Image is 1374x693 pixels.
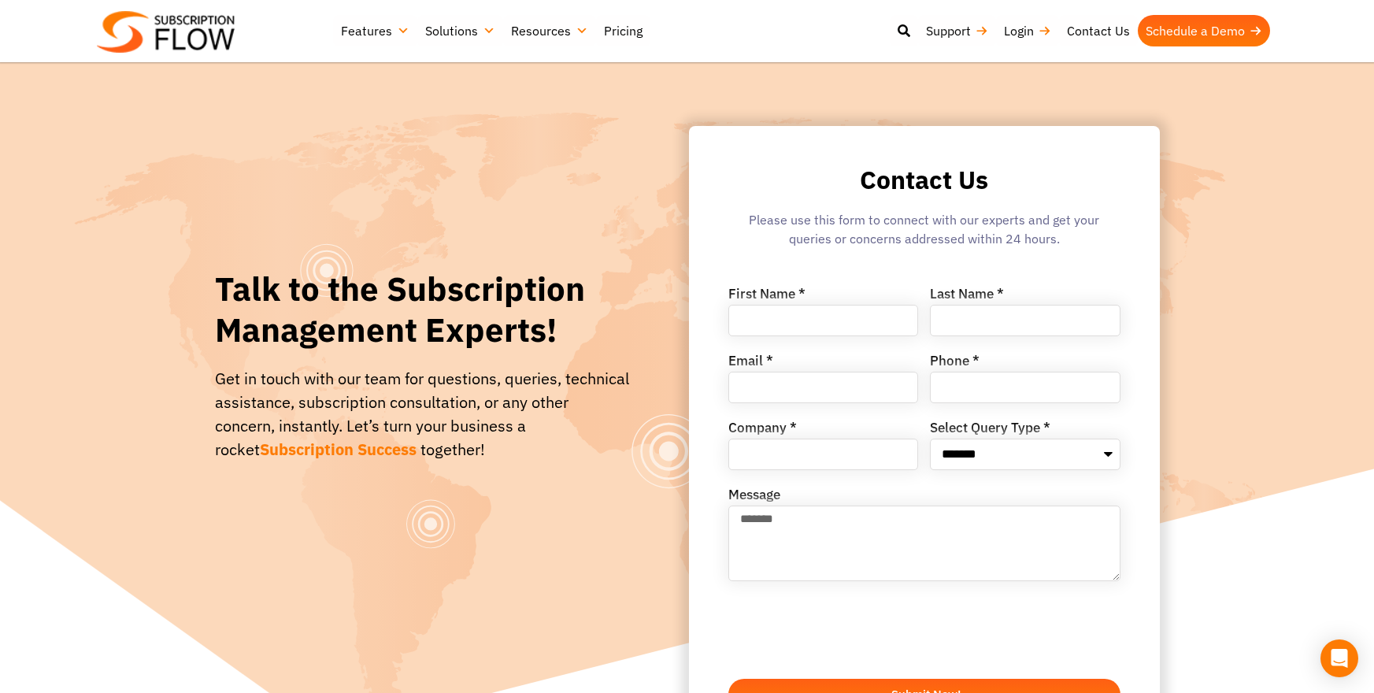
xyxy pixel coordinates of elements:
[728,210,1120,256] div: Please use this form to connect with our experts and get your queries or concerns addressed withi...
[728,287,806,305] label: First Name *
[1138,15,1270,46] a: Schedule a Demo
[728,165,1120,195] h2: Contact Us
[596,15,650,46] a: Pricing
[503,15,596,46] a: Resources
[930,421,1050,439] label: Select Query Type *
[1059,15,1138,46] a: Contact Us
[728,421,797,439] label: Company *
[930,287,1004,305] label: Last Name *
[728,488,780,506] label: Message
[215,367,630,461] div: Get in touch with our team for questions, queries, technical assistance, subscription consultatio...
[728,599,968,661] iframe: reCAPTCHA
[728,354,773,372] label: Email *
[215,269,630,351] h1: Talk to the Subscription Management Experts!
[918,15,996,46] a: Support
[97,11,235,53] img: Subscriptionflow
[930,354,980,372] label: Phone *
[333,15,417,46] a: Features
[417,15,503,46] a: Solutions
[260,439,417,460] span: Subscription Success
[1320,639,1358,677] div: Open Intercom Messenger
[996,15,1059,46] a: Login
